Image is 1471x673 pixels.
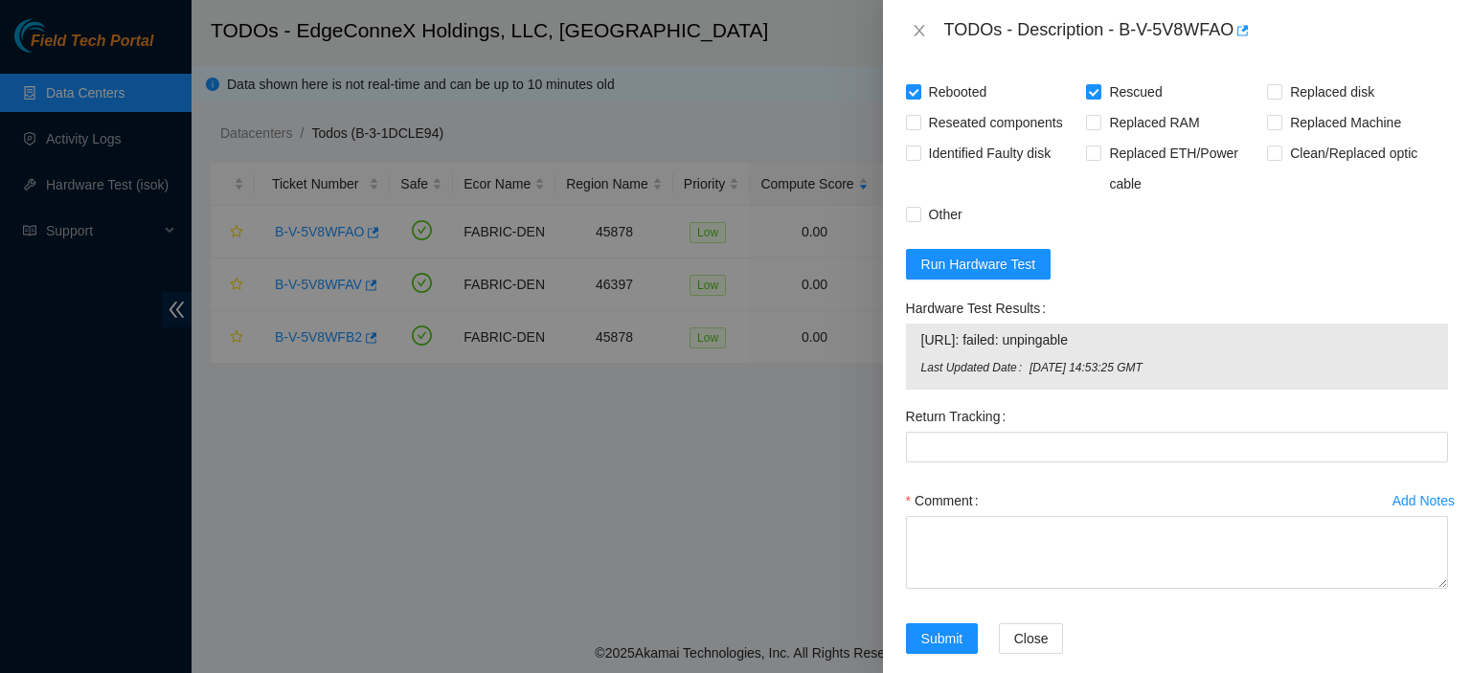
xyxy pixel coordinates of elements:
span: [URL]: failed: unpingable [921,329,1433,350]
button: Submit [906,623,979,654]
div: TODOs - Description - B-V-5V8WFAO [944,15,1448,46]
span: Close [1014,628,1049,649]
span: Run Hardware Test [921,254,1036,275]
span: Other [921,199,970,230]
span: Rebooted [921,77,995,107]
button: Close [999,623,1064,654]
span: Submit [921,628,963,649]
label: Hardware Test Results [906,293,1053,324]
label: Return Tracking [906,401,1014,432]
span: Last Updated Date [921,359,1030,377]
span: Identified Faulty disk [921,138,1059,168]
span: close [912,23,927,38]
button: Close [906,22,933,40]
span: Clean/Replaced optic [1282,138,1425,168]
span: [DATE] 14:53:25 GMT [1030,359,1433,377]
button: Run Hardware Test [906,249,1052,280]
span: Replaced ETH/Power cable [1101,138,1267,199]
span: Replaced RAM [1101,107,1207,138]
div: Add Notes [1392,494,1455,507]
textarea: Comment [906,516,1448,589]
input: Return Tracking [906,432,1448,462]
button: Add Notes [1392,485,1456,516]
span: Replaced disk [1282,77,1382,107]
span: Rescued [1101,77,1169,107]
span: Reseated components [921,107,1071,138]
span: Replaced Machine [1282,107,1409,138]
label: Comment [906,485,986,516]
